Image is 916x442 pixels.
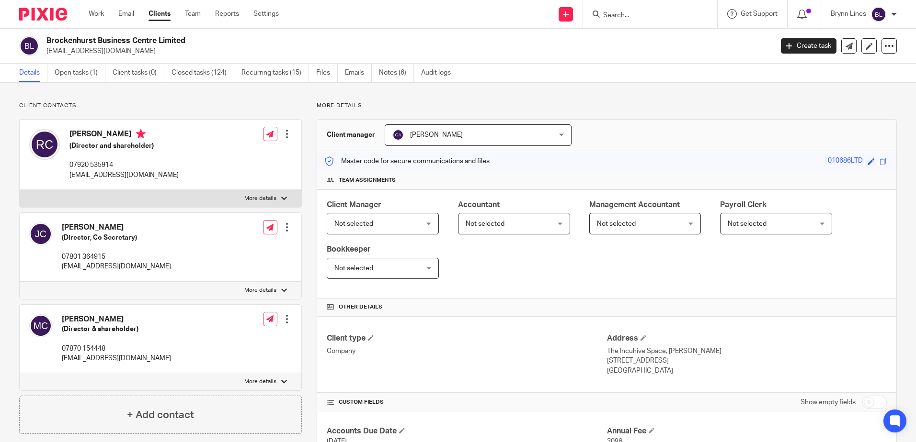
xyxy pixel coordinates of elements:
img: svg%3E [392,129,404,141]
h4: Annual Fee [607,426,887,436]
h5: (Director & shareholder) [62,324,171,334]
p: More details [244,287,276,294]
a: Recurring tasks (15) [241,64,309,82]
i: Primary [136,129,146,139]
a: Client tasks (0) [113,64,164,82]
img: svg%3E [19,36,39,56]
p: Master code for secure communications and files [324,156,490,166]
span: Client Manager [327,201,381,209]
a: Open tasks (1) [55,64,105,82]
img: svg%3E [871,7,886,22]
span: Management Accountant [589,201,680,209]
span: [PERSON_NAME] [410,132,463,138]
h5: (Director, Co Secretary) [62,233,171,243]
a: Email [118,9,134,19]
p: [EMAIL_ADDRESS][DOMAIN_NAME] [62,262,171,271]
a: Create task [781,38,836,54]
h4: Address [607,333,887,343]
h3: Client manager [327,130,375,140]
p: 07920 535914 [69,160,179,170]
span: Payroll Clerk [720,201,767,209]
img: svg%3E [29,314,52,337]
span: Not selected [334,221,373,227]
a: Notes (6) [379,64,414,82]
h4: [PERSON_NAME] [62,222,171,232]
p: More details [317,102,897,110]
span: Not selected [597,221,636,227]
span: Team assignments [339,177,396,184]
a: Closed tasks (124) [172,64,234,82]
a: Emails [345,64,372,82]
h4: Accounts Due Date [327,426,607,436]
input: Search [602,11,688,20]
p: More details [244,195,276,202]
a: Details [19,64,47,82]
img: svg%3E [29,129,60,160]
p: [EMAIL_ADDRESS][DOMAIN_NAME] [46,46,767,56]
h4: [PERSON_NAME] [62,314,171,324]
p: Company [327,346,607,356]
span: Not selected [466,221,504,227]
a: Reports [215,9,239,19]
img: svg%3E [29,222,52,245]
a: Clients [149,9,171,19]
p: The Incuhive Space, [PERSON_NAME] [607,346,887,356]
a: Work [89,9,104,19]
span: Bookkeeper [327,245,371,253]
p: [EMAIL_ADDRESS][DOMAIN_NAME] [62,354,171,363]
span: Get Support [741,11,778,17]
p: 07870 154448 [62,344,171,354]
h4: Client type [327,333,607,343]
p: [EMAIL_ADDRESS][DOMAIN_NAME] [69,170,179,180]
h4: + Add contact [127,408,194,422]
div: 010686LTD [828,156,863,167]
span: Accountant [458,201,500,209]
p: Client contacts [19,102,302,110]
h4: [PERSON_NAME] [69,129,179,141]
span: Not selected [728,221,767,227]
h4: CUSTOM FIELDS [327,398,607,406]
h5: (Director and shareholder) [69,141,179,151]
p: [GEOGRAPHIC_DATA] [607,366,887,376]
label: Show empty fields [801,398,856,407]
a: Files [316,64,338,82]
a: Audit logs [421,64,458,82]
p: 07801 364915 [62,252,171,262]
img: Pixie [19,8,67,21]
a: Settings [253,9,279,19]
a: Team [185,9,201,19]
span: Not selected [334,265,373,272]
p: More details [244,378,276,386]
span: Other details [339,303,382,311]
p: Brynn Lines [831,9,866,19]
p: [STREET_ADDRESS] [607,356,887,365]
h2: Brockenhurst Business Centre Limited [46,36,622,46]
